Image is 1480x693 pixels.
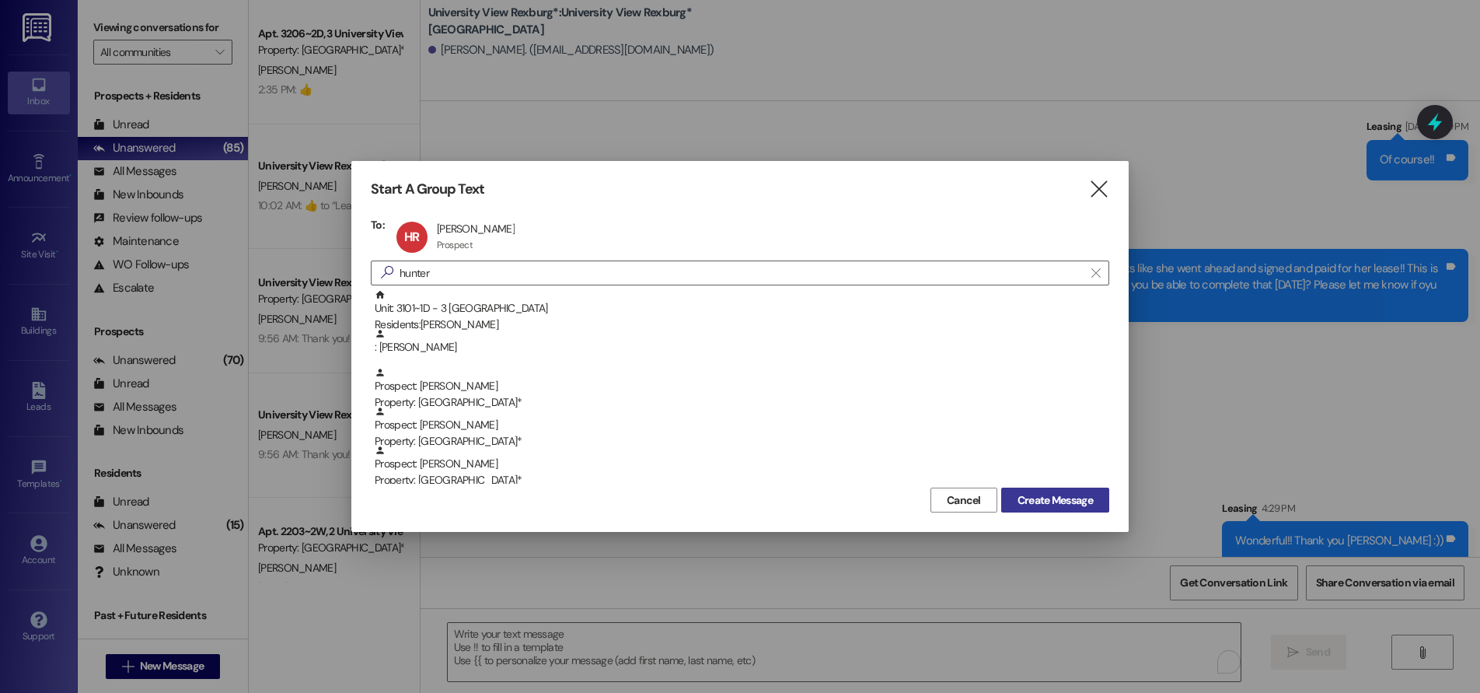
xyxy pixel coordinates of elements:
[375,394,1109,411] div: Property: [GEOGRAPHIC_DATA]*
[437,239,473,251] div: Prospect
[1001,488,1109,513] button: Create Message
[1084,261,1108,285] button: Clear text
[437,222,515,236] div: [PERSON_NAME]
[400,262,1084,284] input: Search for any contact or apartment
[371,328,1109,367] div: : [PERSON_NAME]
[1088,181,1109,198] i: 
[371,289,1109,328] div: Unit: 3101~1D - 3 [GEOGRAPHIC_DATA]Residents:[PERSON_NAME]
[371,367,1109,406] div: Prospect: [PERSON_NAME]Property: [GEOGRAPHIC_DATA]*
[1091,267,1100,279] i: 
[375,264,400,281] i: 
[371,180,484,198] h3: Start A Group Text
[375,445,1109,489] div: Prospect: [PERSON_NAME]
[375,367,1109,411] div: Prospect: [PERSON_NAME]
[375,328,1109,355] div: : [PERSON_NAME]
[375,433,1109,450] div: Property: [GEOGRAPHIC_DATA]*
[947,492,981,509] span: Cancel
[930,488,997,513] button: Cancel
[371,406,1109,445] div: Prospect: [PERSON_NAME]Property: [GEOGRAPHIC_DATA]*
[1017,492,1093,509] span: Create Message
[375,406,1109,450] div: Prospect: [PERSON_NAME]
[371,218,385,232] h3: To:
[371,445,1109,484] div: Prospect: [PERSON_NAME]Property: [GEOGRAPHIC_DATA]*
[375,289,1109,334] div: Unit: 3101~1D - 3 [GEOGRAPHIC_DATA]
[375,472,1109,488] div: Property: [GEOGRAPHIC_DATA]*
[375,317,1109,333] div: Residents: [PERSON_NAME]
[404,229,419,245] span: HR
